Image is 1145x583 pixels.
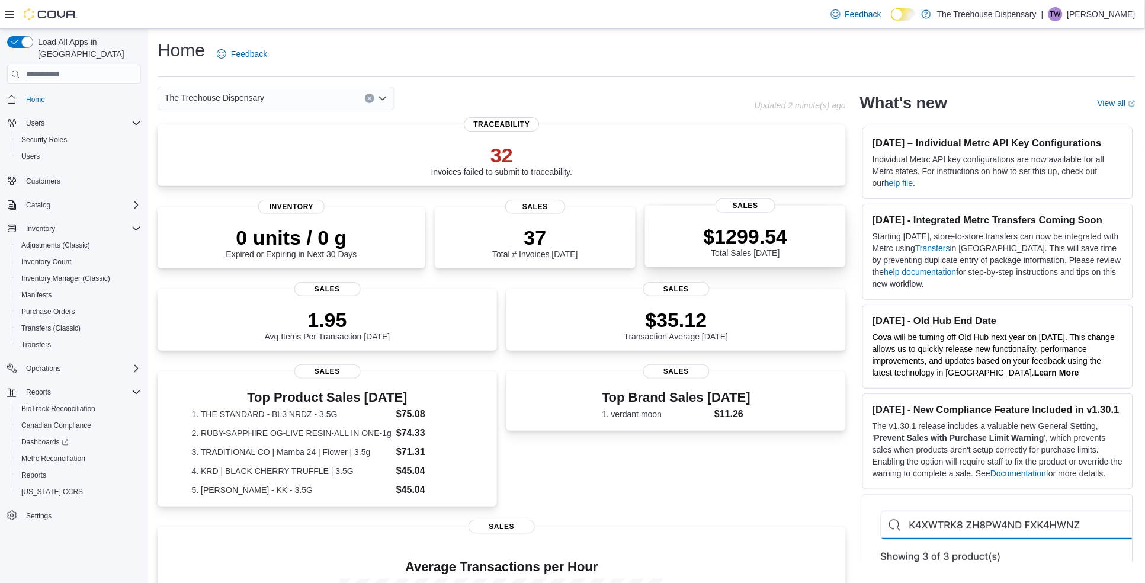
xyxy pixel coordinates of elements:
[884,267,957,277] a: help documentation
[365,94,374,103] button: Clear input
[21,152,40,161] span: Users
[24,8,77,20] img: Cova
[21,361,141,376] span: Operations
[17,418,141,433] span: Canadian Compliance
[2,115,146,132] button: Users
[258,200,325,214] span: Inventory
[12,132,146,148] button: Security Roles
[12,287,146,303] button: Manifests
[21,385,56,399] button: Reports
[873,153,1123,189] p: Individual Metrc API key configurations are now available for all Metrc states. For instructions ...
[17,485,141,499] span: Washington CCRS
[26,364,61,373] span: Operations
[17,451,141,466] span: Metrc Reconciliation
[1128,100,1136,107] svg: External link
[2,91,146,108] button: Home
[158,39,205,62] h1: Home
[21,361,66,376] button: Operations
[396,464,463,478] dd: $45.04
[431,143,573,177] div: Invoices failed to submit to traceability.
[937,7,1037,21] p: The Treehouse Dispensary
[12,270,146,287] button: Inventory Manager (Classic)
[873,214,1123,226] h3: [DATE] - Integrated Metrc Transfers Coming Soon
[716,198,776,213] span: Sales
[21,340,51,350] span: Transfers
[26,511,52,521] span: Settings
[21,92,50,107] a: Home
[21,116,49,130] button: Users
[12,483,146,500] button: [US_STATE] CCRS
[704,225,788,258] div: Total Sales [DATE]
[17,133,141,147] span: Security Roles
[755,101,846,110] p: Updated 2 minute(s) ago
[860,94,947,113] h2: What's new
[17,435,141,449] span: Dashboards
[17,435,73,449] a: Dashboards
[12,337,146,353] button: Transfers
[21,241,90,250] span: Adjustments (Classic)
[12,148,146,165] button: Users
[17,418,96,433] a: Canadian Compliance
[17,485,88,499] a: [US_STATE] CCRS
[2,360,146,377] button: Operations
[192,484,392,496] dt: 5. [PERSON_NAME] - KK - 3.5G
[26,118,44,128] span: Users
[21,404,95,414] span: BioTrack Reconciliation
[17,451,90,466] a: Metrc Reconciliation
[704,225,788,248] p: $1299.54
[464,117,540,132] span: Traceability
[294,364,361,379] span: Sales
[624,308,729,332] p: $35.12
[21,173,141,188] span: Customers
[21,437,69,447] span: Dashboards
[873,420,1123,479] p: The v1.30.1 release includes a valuable new General Setting, ' ', which prevents sales when produ...
[396,407,463,421] dd: $75.08
[602,390,750,405] h3: Top Brand Sales [DATE]
[12,254,146,270] button: Inventory Count
[12,401,146,417] button: BioTrack Reconciliation
[2,197,146,213] button: Catalog
[17,402,141,416] span: BioTrack Reconciliation
[226,226,357,249] p: 0 units / 0 g
[624,308,729,341] div: Transaction Average [DATE]
[2,507,146,524] button: Settings
[226,226,357,259] div: Expired or Expiring in Next 30 Days
[916,244,951,253] a: Transfers
[12,450,146,467] button: Metrc Reconciliation
[17,305,80,319] a: Purchase Orders
[192,427,392,439] dt: 2. RUBY-SAPPHIRE OG-LIVE RESIN-ALL IN ONE-1g
[1035,368,1079,377] a: Learn More
[12,467,146,483] button: Reports
[643,364,710,379] span: Sales
[1098,98,1136,108] a: View allExternal link
[873,230,1123,290] p: Starting [DATE], store-to-store transfers can now be integrated with Metrc using in [GEOGRAPHIC_D...
[12,237,146,254] button: Adjustments (Classic)
[21,198,55,212] button: Catalog
[265,308,390,341] div: Avg Items Per Transaction [DATE]
[2,220,146,237] button: Inventory
[17,133,72,147] a: Security Roles
[231,48,267,60] span: Feedback
[873,137,1123,149] h3: [DATE] – Individual Metrc API Key Configurations
[294,282,361,296] span: Sales
[21,222,60,236] button: Inventory
[26,95,45,104] span: Home
[845,8,881,20] span: Feedback
[714,407,750,421] dd: $11.26
[396,426,463,440] dd: $74.33
[17,305,141,319] span: Purchase Orders
[17,402,100,416] a: BioTrack Reconciliation
[21,174,65,188] a: Customers
[21,509,56,523] a: Settings
[26,224,55,233] span: Inventory
[873,403,1123,415] h3: [DATE] - New Compliance Feature Included in v1.30.1
[505,200,566,214] span: Sales
[192,408,392,420] dt: 1. THE STANDARD - BL3 NRDZ - 3.5G
[21,470,46,480] span: Reports
[17,468,51,482] a: Reports
[17,238,95,252] a: Adjustments (Classic)
[602,408,710,420] dt: 1. verdant moon
[17,288,56,302] a: Manifests
[492,226,578,259] div: Total # Invoices [DATE]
